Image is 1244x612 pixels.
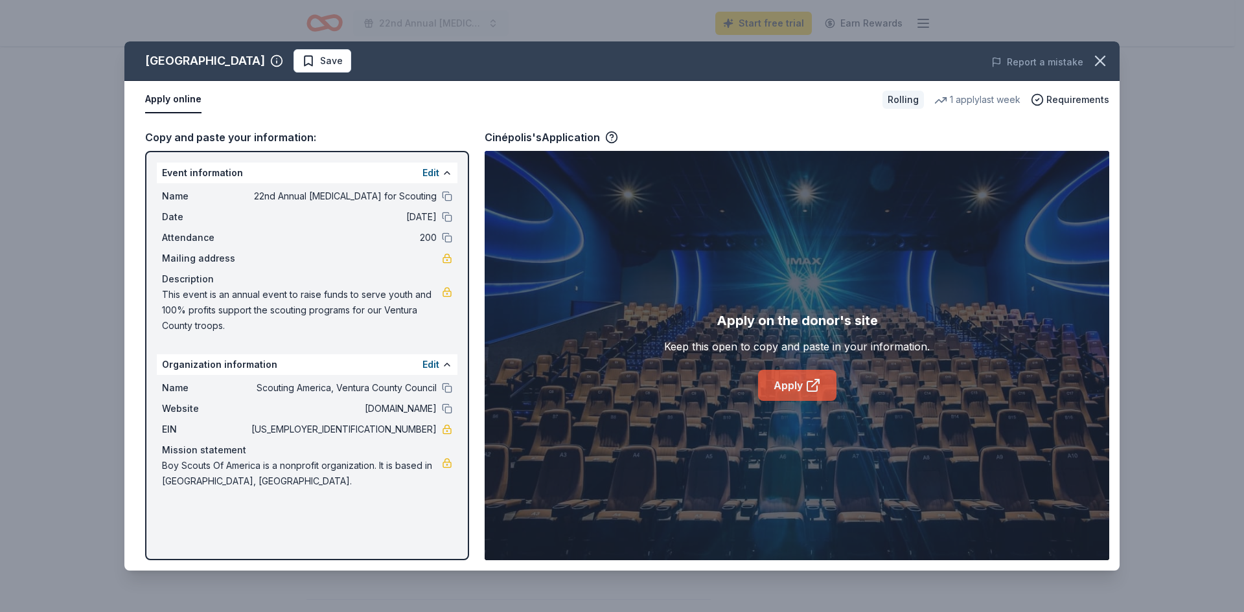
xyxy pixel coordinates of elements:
div: [GEOGRAPHIC_DATA] [145,51,265,71]
div: Mission statement [162,442,452,458]
span: Boy Scouts Of America is a nonprofit organization. It is based in [GEOGRAPHIC_DATA], [GEOGRAPHIC_... [162,458,442,489]
div: Event information [157,163,457,183]
span: Scouting America, Ventura County Council [249,380,437,396]
button: Report a mistake [991,54,1083,70]
span: [US_EMPLOYER_IDENTIFICATION_NUMBER] [249,422,437,437]
a: Apply [758,370,836,401]
span: EIN [162,422,249,437]
div: Copy and paste your information: [145,129,469,146]
button: Save [294,49,351,73]
div: Rolling [882,91,924,109]
button: Edit [422,165,439,181]
button: Requirements [1031,92,1109,108]
span: Name [162,380,249,396]
div: Description [162,271,452,287]
div: Organization information [157,354,457,375]
span: This event is an annual event to raise funds to serve youth and 100% profits support the scouting... [162,287,442,334]
span: Save [320,53,343,69]
button: Apply online [145,86,202,113]
button: Edit [422,357,439,372]
span: [DATE] [249,209,437,225]
span: Website [162,401,249,416]
span: 200 [249,230,437,245]
span: Attendance [162,230,249,245]
span: Name [162,188,249,204]
span: Mailing address [162,251,249,266]
span: Requirements [1046,92,1109,108]
span: [DOMAIN_NAME] [249,401,437,416]
div: Cinépolis's Application [485,129,618,146]
div: Keep this open to copy and paste in your information. [664,339,930,354]
div: Apply on the donor's site [717,310,878,331]
span: 22nd Annual [MEDICAL_DATA] for Scouting [249,188,437,204]
div: 1 apply last week [934,92,1020,108]
span: Date [162,209,249,225]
